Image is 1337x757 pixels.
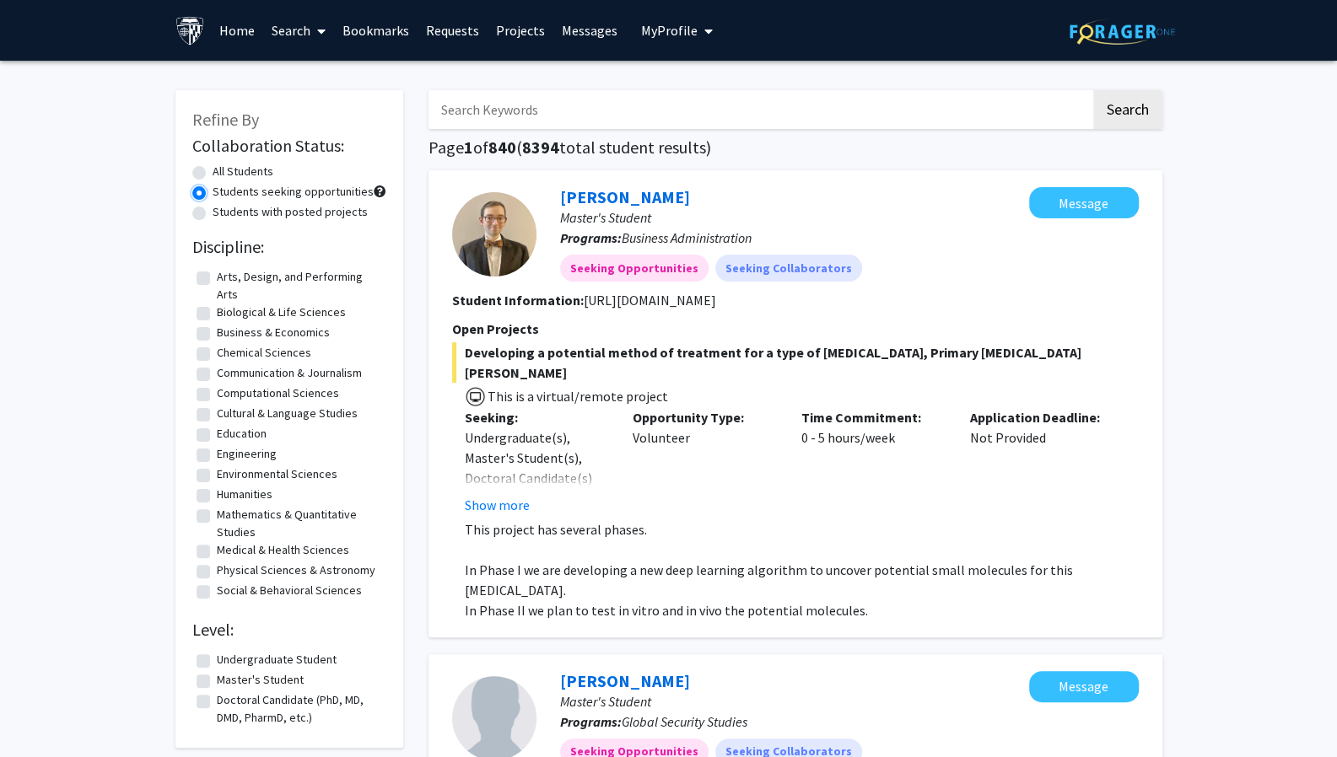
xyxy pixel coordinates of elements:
[213,183,374,201] label: Students seeking opportunities
[633,407,776,427] p: Opportunity Type:
[175,16,205,46] img: Johns Hopkins University Logo
[465,495,530,515] button: Show more
[560,255,709,282] mat-chip: Seeking Opportunities
[192,136,386,156] h2: Collaboration Status:
[217,486,272,503] label: Humanities
[13,681,72,744] iframe: Chat
[452,320,539,337] span: Open Projects
[217,691,382,727] label: Doctoral Candidate (PhD, MD, DMD, PharmD, etc.)
[334,1,418,60] a: Bookmarks
[192,620,386,640] h2: Level:
[560,209,651,226] span: Master's Student
[217,541,349,559] label: Medical & Health Sciences
[465,407,608,427] p: Seeking:
[192,109,259,130] span: Refine By
[213,163,273,180] label: All Students
[217,425,267,443] label: Education
[217,303,346,321] label: Biological & Life Sciences
[217,651,337,668] label: Undergraduate Student
[488,1,553,60] a: Projects
[789,407,957,515] div: 0 - 5 hours/week
[217,445,277,463] label: Engineering
[1093,90,1162,129] button: Search
[488,137,516,158] span: 840
[801,407,945,427] p: Time Commitment:
[217,324,330,341] label: Business & Economics
[213,203,368,221] label: Students with posted projects
[560,670,690,691] a: [PERSON_NAME]
[622,713,747,730] span: Global Security Studies
[641,22,698,39] span: My Profile
[715,255,862,282] mat-chip: Seeking Collaborators
[464,137,473,158] span: 1
[560,186,690,207] a: [PERSON_NAME]
[522,137,559,158] span: 8394
[429,137,1162,158] h1: Page of ( total student results)
[192,237,386,257] h2: Discipline:
[452,342,1139,383] span: Developing a potential method of treatment for a type of [MEDICAL_DATA], Primary [MEDICAL_DATA][P...
[217,344,311,362] label: Chemical Sciences
[1070,19,1175,45] img: ForagerOne Logo
[217,364,362,382] label: Communication & Journalism
[465,560,1139,600] p: In Phase I we are developing a new deep learning algorithm to uncover potential small molecules f...
[560,713,622,730] b: Programs:
[217,671,304,689] label: Master's Student
[263,1,334,60] a: Search
[465,519,1139,540] p: This project has several phases.
[1029,187,1139,218] button: Message Andrew Michaelson
[970,407,1113,427] p: Application Deadline:
[211,1,263,60] a: Home
[418,1,488,60] a: Requests
[217,506,382,541] label: Mathematics & Quantitative Studies
[620,407,789,515] div: Volunteer
[217,582,362,599] label: Social & Behavioral Sciences
[553,1,626,60] a: Messages
[217,405,358,422] label: Cultural & Language Studies
[429,90,1091,129] input: Search Keywords
[217,384,339,402] label: Computational Sciences
[486,388,668,405] span: This is a virtual/remote project
[465,427,608,630] div: Undergraduate(s), Master's Student(s), Doctoral Candidate(s) (PhD, MD, DMD, PharmD, etc.), Postdo...
[217,561,375,579] label: Physical Sciences & Astronomy
[1029,671,1139,702] button: Message John Ramsey
[217,465,337,483] label: Environmental Sciences
[560,693,651,710] span: Master's Student
[622,229,752,246] span: Business Administration
[465,600,1139,620] p: In Phase II we plan to test in vitro and in vivo the potential molecules.
[452,292,584,309] b: Student Information:
[217,268,382,303] label: Arts, Design, and Performing Arts
[957,407,1126,515] div: Not Provided
[560,229,622,246] b: Programs:
[584,292,716,309] fg-read-more: [URL][DOMAIN_NAME]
